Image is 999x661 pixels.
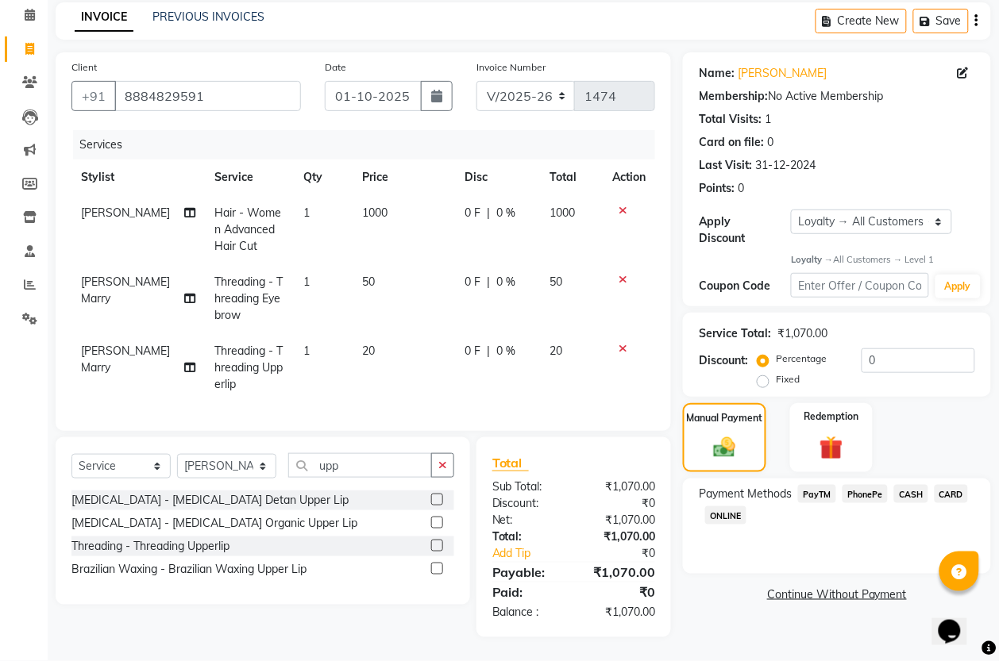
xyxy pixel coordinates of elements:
div: Total: [480,528,574,545]
span: 1 [303,275,310,289]
div: ₹1,070.00 [574,563,668,582]
span: 1000 [550,206,575,220]
div: ₹0 [589,545,667,562]
iframe: chat widget [932,598,983,645]
label: Invoice Number [476,60,546,75]
label: Percentage [776,352,827,366]
div: ₹0 [574,495,668,512]
div: Paid: [480,582,574,601]
div: Membership: [699,88,768,105]
div: Balance : [480,605,574,621]
span: 0 F [465,343,480,359]
button: +91 [71,81,116,111]
div: Sub Total: [480,478,574,495]
th: Stylist [71,159,205,195]
span: Total [492,455,529,471]
span: 1 [303,206,310,220]
div: 31-12-2024 [755,157,816,174]
div: [MEDICAL_DATA] - [MEDICAL_DATA] Detan Upper Lip [71,492,349,509]
span: [PERSON_NAME] [81,206,170,220]
span: 0 % [496,343,515,359]
div: Services [73,130,667,159]
label: Date [325,60,346,75]
span: | [487,274,490,290]
div: Net: [480,512,574,528]
div: ₹0 [574,582,668,601]
div: 0 [767,134,773,151]
div: 0 [738,180,744,197]
th: Service [205,159,294,195]
th: Disc [455,159,540,195]
span: [PERSON_NAME] Marry [81,275,170,306]
span: CASH [894,485,928,503]
span: 1 [303,344,310,358]
a: PREVIOUS INVOICES [152,10,264,24]
div: Card on file: [699,134,764,151]
span: 1000 [362,206,388,220]
div: Discount: [699,352,748,369]
div: Threading - Threading Upperlip [71,538,229,555]
span: 0 F [465,274,480,290]
div: ₹1,070.00 [574,528,668,545]
button: Save [913,9,969,33]
img: _cash.svg [707,435,742,460]
span: | [487,205,490,221]
div: 1 [765,111,771,128]
div: ₹1,070.00 [574,512,668,528]
label: Redemption [804,409,858,424]
a: [PERSON_NAME] [738,65,827,82]
span: 0 % [496,274,515,290]
button: Create New [816,9,907,33]
span: ONLINE [705,506,746,525]
span: Threading - Threading Upperlip [214,344,283,391]
div: Name: [699,65,735,82]
span: Hair - Women Advanced Hair Cut [214,206,281,253]
span: 0 % [496,205,515,221]
div: No Active Membership [699,88,975,105]
span: Threading - Threading Eyebrow [214,275,283,322]
input: Enter Offer / Coupon Code [791,273,929,298]
span: 20 [362,344,375,358]
strong: Loyalty → [791,254,833,265]
div: Brazilian Waxing - Brazilian Waxing Upper Lip [71,561,307,578]
label: Manual Payment [687,411,763,425]
input: Search by Name/Mobile/Email/Code [114,81,301,111]
span: [PERSON_NAME] Marry [81,344,170,375]
div: Apply Discount [699,213,791,247]
span: Payment Methods [699,486,792,502]
span: 20 [550,344,562,358]
a: Continue Without Payment [686,586,988,603]
div: ₹1,070.00 [574,478,668,495]
div: Service Total: [699,325,771,342]
img: _gift.svg [812,433,850,463]
div: ₹1,070.00 [574,605,668,621]
th: Price [353,159,455,195]
div: Payable: [480,563,574,582]
div: [MEDICAL_DATA] - [MEDICAL_DATA] Organic Upper Lip [71,515,357,532]
th: Action [603,159,655,195]
a: Add Tip [480,545,589,562]
span: 0 F [465,205,480,221]
span: 50 [550,275,562,289]
th: Qty [294,159,353,195]
span: 50 [362,275,375,289]
span: CARD [935,485,969,503]
div: Last Visit: [699,157,752,174]
div: Total Visits: [699,111,762,128]
span: | [487,343,490,359]
label: Fixed [776,372,800,386]
div: Points: [699,180,735,197]
span: PhonePe [843,485,888,503]
button: Apply [935,275,981,298]
input: Search or Scan [288,453,432,478]
label: Client [71,60,97,75]
div: Coupon Code [699,278,791,294]
th: Total [540,159,603,195]
div: All Customers → Level 1 [791,253,975,267]
div: Discount: [480,495,574,512]
span: PayTM [798,485,836,503]
a: INVOICE [75,3,133,32]
div: ₹1,070.00 [777,325,827,342]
